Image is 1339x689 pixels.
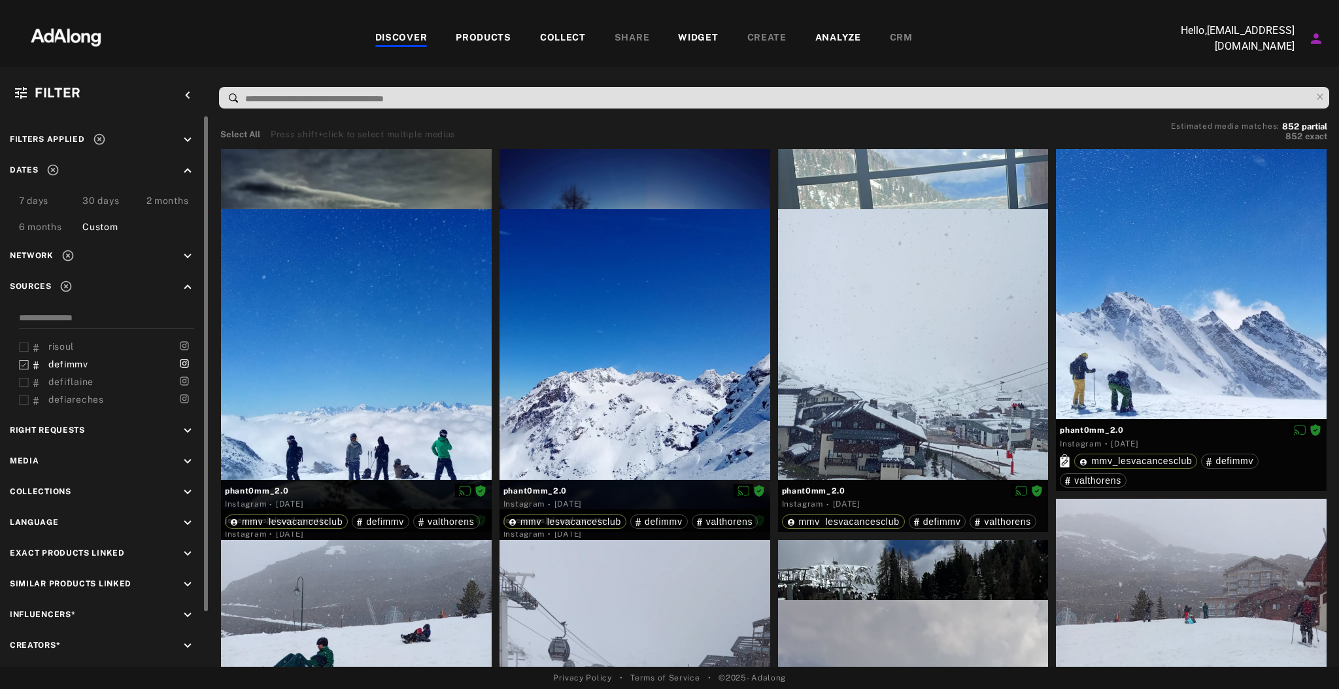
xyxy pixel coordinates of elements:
button: 852exact [1171,130,1327,143]
p: Hello, [EMAIL_ADDRESS][DOMAIN_NAME] [1164,23,1295,54]
div: mmv_lesvacancesclub [509,517,621,526]
i: keyboard_arrow_up [180,280,195,294]
span: 852 [1282,122,1299,131]
span: valthorens [984,516,1031,527]
span: defimmv [366,516,404,527]
svg: Exact products linked [1060,454,1070,467]
i: keyboard_arrow_down [180,485,195,499]
time: 2025-04-24T16:21:20.000Z [1111,439,1138,448]
time: 2025-04-24T14:52:07.000Z [833,499,860,509]
span: • [708,672,711,684]
i: keyboard_arrow_down [180,516,195,530]
button: Disable diffusion on this media [1290,423,1310,437]
div: 2 months [146,194,189,210]
i: keyboard_arrow_down [180,639,195,653]
span: Influencers* [10,610,75,619]
div: mmv_lesvacancesclub [230,517,343,526]
span: defimmv [923,516,961,527]
span: defimmv [1215,456,1253,466]
div: WIDGET [678,31,718,46]
i: keyboard_arrow_down [180,133,195,147]
span: · [269,499,273,510]
span: mmv_lesvacancesclub [520,516,621,527]
span: Exact Products Linked [10,548,125,558]
div: Instagram [1060,438,1101,450]
span: Collections [10,487,71,496]
i: keyboard_arrow_up [180,163,195,178]
div: CRM [890,31,913,46]
div: Press shift+click to select multiple medias [271,128,456,141]
span: Network [10,251,54,260]
span: Sources [10,282,52,291]
span: © 2025 - Adalong [719,672,786,684]
div: SHARE [615,31,650,46]
div: valthorens [418,517,475,526]
button: Disable diffusion on this media [1011,484,1031,497]
div: Widget de chat [1274,626,1339,689]
span: defiareches [48,394,104,405]
span: defiflaine [48,377,93,387]
div: defimmv [636,517,683,526]
div: Custom [82,220,118,236]
div: 7 days [19,194,48,210]
span: Creators* [10,641,60,650]
div: PRODUCTS [456,31,511,46]
span: mmv_lesvacancesclub [799,516,900,527]
div: 30 days [82,194,119,210]
span: · [548,499,551,510]
button: Account settings [1305,27,1327,50]
span: • [620,672,623,684]
div: valthorens [697,517,753,526]
div: ANALYZE [815,31,861,46]
div: COLLECT [540,31,586,46]
img: 63233d7d88ed69de3c212112c67096b6.png [8,16,124,56]
div: 6 months [19,220,62,236]
span: · [826,499,830,510]
button: Select All [220,128,260,141]
div: valthorens [975,517,1031,526]
div: valthorens [1065,476,1121,485]
a: Privacy Policy [553,672,612,684]
span: Estimated media matches: [1171,122,1280,131]
span: mmv_lesvacancesclub [1091,456,1192,466]
span: valthorens [428,516,475,527]
span: risoul [48,341,74,352]
div: defimmv [357,517,404,526]
button: 852partial [1282,124,1327,130]
i: keyboard_arrow_down [180,608,195,622]
span: 852 [1285,131,1302,141]
iframe: Chat Widget [1274,626,1339,689]
span: valthorens [1074,475,1121,486]
span: Rights agreed [1031,486,1043,495]
div: mmv_lesvacancesclub [1079,456,1192,465]
div: CREATE [747,31,787,46]
i: keyboard_arrow_down [180,424,195,438]
span: Similar Products Linked [10,579,131,588]
i: keyboard_arrow_down [180,249,195,263]
div: defimmv [1206,456,1253,465]
span: Rights agreed [1310,425,1321,434]
span: · [1105,439,1108,449]
span: phant0mm_2.0 [1060,424,1323,436]
span: defimmv [48,359,88,369]
span: defimmv [645,516,683,527]
span: Filters applied [10,135,85,144]
i: keyboard_arrow_left [180,88,195,103]
i: keyboard_arrow_down [180,454,195,469]
span: Filter [35,85,81,101]
div: defimmv [914,517,961,526]
div: mmv_lesvacancesclub [787,517,900,526]
div: Instagram [782,498,823,510]
span: valthorens [706,516,753,527]
a: Terms of Service [630,672,700,684]
span: Right Requests [10,426,85,435]
i: keyboard_arrow_down [180,546,195,561]
span: Media [10,456,39,465]
span: phant0mm_2.0 [782,485,1045,497]
i: keyboard_arrow_down [180,577,195,592]
span: Language [10,518,59,527]
div: DISCOVER [375,31,428,46]
span: Dates [10,165,39,175]
span: mmv_lesvacancesclub [242,516,343,527]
